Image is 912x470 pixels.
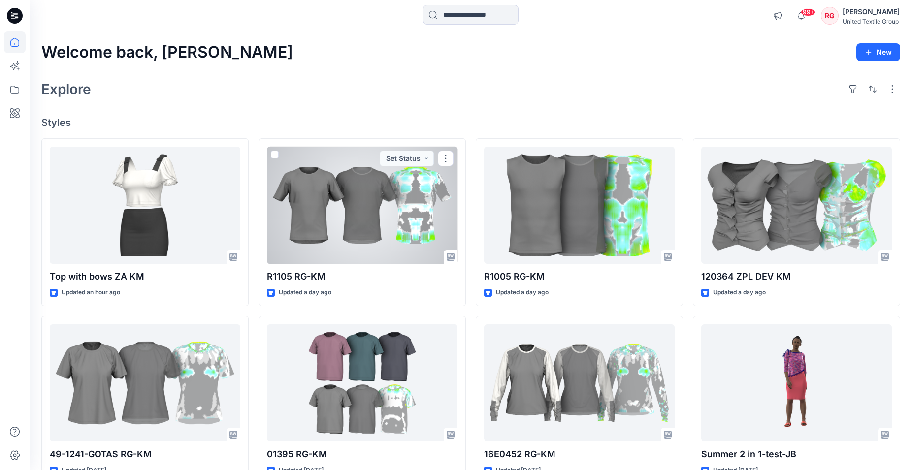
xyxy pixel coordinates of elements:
[701,147,892,264] a: 120364 ZPL DEV KM
[267,324,457,442] a: 01395 RG-KM
[701,324,892,442] a: Summer 2 in 1-test-JB
[484,324,675,442] a: 16E0452 RG-KM
[50,324,240,442] a: 49-1241-GOTAS RG-KM
[801,8,815,16] span: 99+
[267,447,457,461] p: 01395 RG-KM
[50,270,240,283] p: Top with bows ZA KM
[821,7,839,25] div: RG
[41,81,91,97] h2: Explore
[713,287,766,298] p: Updated a day ago
[62,287,120,298] p: Updated an hour ago
[843,6,900,18] div: [PERSON_NAME]
[856,43,900,61] button: New
[267,270,457,283] p: R1105 RG-KM
[484,147,675,264] a: R1005 RG-KM
[484,447,675,461] p: 16E0452 RG-KM
[279,287,331,298] p: Updated a day ago
[41,43,293,62] h2: Welcome back, [PERSON_NAME]
[484,270,675,283] p: R1005 RG-KM
[701,270,892,283] p: 120364 ZPL DEV KM
[50,147,240,264] a: Top with bows ZA KM
[50,447,240,461] p: 49-1241-GOTAS RG-KM
[267,147,457,264] a: R1105 RG-KM
[496,287,549,298] p: Updated a day ago
[843,18,900,25] div: United Textile Group
[41,117,900,128] h4: Styles
[701,447,892,461] p: Summer 2 in 1-test-JB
